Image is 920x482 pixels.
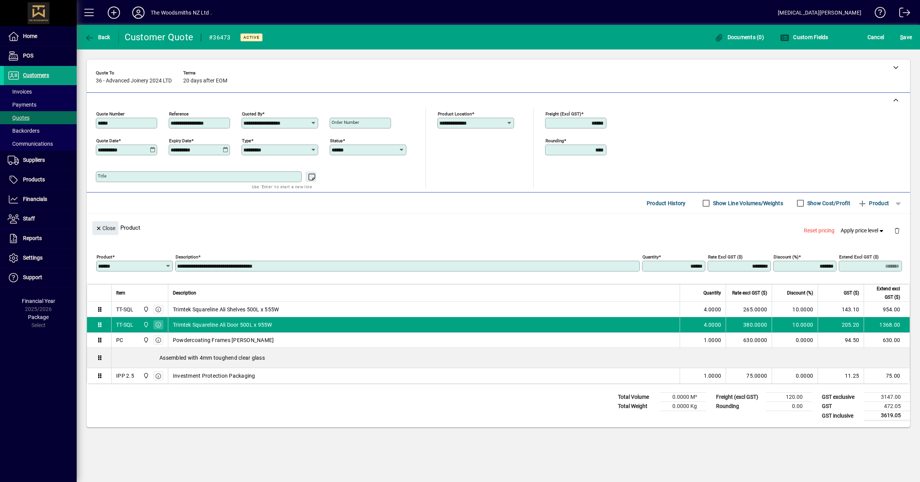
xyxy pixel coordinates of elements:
[126,6,151,20] button: Profile
[545,138,564,143] mat-label: Rounding
[888,227,906,234] app-page-header-button: Delete
[23,216,35,222] span: Staff
[92,221,118,235] button: Close
[173,336,274,344] span: Powdercoating Frames [PERSON_NAME]
[173,306,279,313] span: Trimtek Squareline Ali Shelves 500L x 555W
[801,224,838,238] button: Reset pricing
[818,302,864,317] td: 143.10
[869,285,900,301] span: Extend excl GST ($)
[818,393,864,402] td: GST exclusive
[125,31,194,43] div: Customer Quote
[708,254,743,260] mat-label: Rate excl GST ($)
[4,27,77,46] a: Home
[778,30,830,44] button: Custom Fields
[22,298,55,304] span: Financial Year
[704,321,721,329] span: 4.0000
[183,78,227,84] span: 20 days after EOM
[23,274,42,280] span: Support
[818,411,864,421] td: GST inclusive
[864,332,910,348] td: 630.00
[23,72,49,78] span: Customers
[96,78,172,84] span: 36 - Advanced Joinery 2024 LTD
[4,46,77,66] a: POS
[900,31,912,43] span: ave
[4,170,77,189] a: Products
[87,214,910,242] div: Product
[330,138,343,143] mat-label: Status
[141,321,150,329] span: The Woodsmiths
[438,111,472,117] mat-label: Product location
[780,34,828,40] span: Custom Fields
[864,317,910,332] td: 1368.00
[841,227,885,235] span: Apply price level
[4,85,77,98] a: Invoices
[4,190,77,209] a: Financials
[242,138,251,143] mat-label: Type
[731,321,767,329] div: 380.0000
[141,372,150,380] span: The Woodsmiths
[714,34,764,40] span: Documents (0)
[778,7,861,19] div: [MEDICAL_DATA][PERSON_NAME]
[242,111,262,117] mat-label: Quoted by
[8,141,53,147] span: Communications
[712,30,766,44] button: Documents (0)
[90,224,120,231] app-page-header-button: Close
[838,224,888,238] button: Apply price level
[141,305,150,314] span: The Woodsmiths
[660,393,706,402] td: 0.0000 M³
[23,196,47,202] span: Financials
[711,199,783,207] label: Show Line Volumes/Weights
[864,411,910,421] td: 3619.05
[703,289,721,297] span: Quantity
[83,30,112,44] button: Back
[173,321,272,329] span: Trimtek Squareline Ali Door 500L x 955W
[844,289,859,297] span: GST ($)
[854,196,893,210] button: Product
[772,332,818,348] td: 0.0000
[806,199,850,207] label: Show Cost/Profit
[4,98,77,111] a: Payments
[4,248,77,268] a: Settings
[23,53,33,59] span: POS
[97,254,112,260] mat-label: Product
[4,229,77,248] a: Reports
[898,30,914,44] button: Save
[98,173,107,179] mat-label: Title
[839,254,879,260] mat-label: Extend excl GST ($)
[176,254,198,260] mat-label: Description
[644,196,689,210] button: Product History
[869,2,886,26] a: Knowledge Base
[4,111,77,124] a: Quotes
[8,89,32,95] span: Invoices
[642,254,659,260] mat-label: Quantity
[787,289,813,297] span: Discount (%)
[8,102,36,108] span: Payments
[4,209,77,229] a: Staff
[866,30,886,44] button: Cancel
[867,31,884,43] span: Cancel
[772,368,818,383] td: 0.0000
[4,124,77,137] a: Backorders
[116,289,125,297] span: Item
[888,221,906,240] button: Delete
[864,368,910,383] td: 75.00
[243,35,260,40] span: Active
[85,34,110,40] span: Back
[4,268,77,287] a: Support
[772,302,818,317] td: 10.0000
[858,197,889,209] span: Product
[704,372,721,380] span: 1.0000
[23,176,45,183] span: Products
[4,151,77,170] a: Suppliers
[900,34,903,40] span: S
[864,402,910,411] td: 472.05
[818,368,864,383] td: 11.25
[704,336,721,344] span: 1.0000
[77,30,119,44] app-page-header-button: Back
[712,393,766,402] td: Freight (excl GST)
[209,31,231,44] div: #36473
[23,235,42,241] span: Reports
[731,336,767,344] div: 630.0000
[732,289,767,297] span: Rate excl GST ($)
[23,157,45,163] span: Suppliers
